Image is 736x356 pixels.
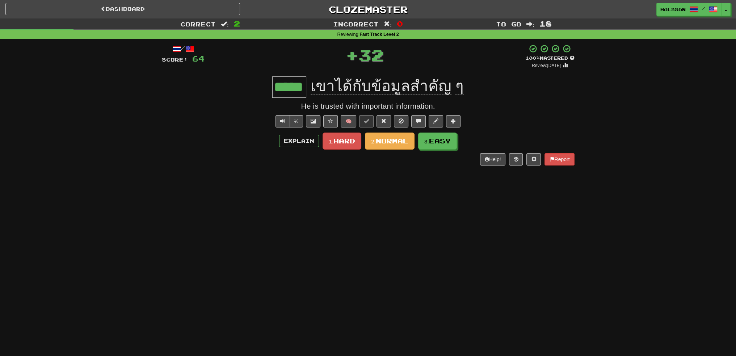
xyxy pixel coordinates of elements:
[346,44,358,66] span: +
[341,115,356,127] button: 🧠
[333,20,379,28] span: Incorrect
[532,63,561,68] small: Review: [DATE]
[525,55,575,62] div: Mastered
[384,21,392,27] span: :
[323,133,361,150] button: 1.Hard
[359,115,374,127] button: Set this sentence to 100% Mastered (alt+m)
[192,54,205,63] span: 64
[306,115,320,127] button: Show image (alt+x)
[276,115,290,127] button: Play sentence audio (ctl+space)
[234,19,240,28] span: 2
[525,55,540,61] span: 100 %
[290,115,303,127] button: ½
[365,133,415,150] button: 2.Normal
[162,44,205,53] div: /
[221,21,229,27] span: :
[539,19,552,28] span: 18
[429,137,451,145] span: Easy
[411,115,426,127] button: Discuss sentence (alt+u)
[702,6,705,11] span: /
[274,115,303,127] div: Text-to-speech controls
[397,19,403,28] span: 0
[418,133,457,150] button: 3.Easy
[509,153,523,166] button: Round history (alt+y)
[660,6,686,13] span: holsson
[333,137,355,145] span: Hard
[376,137,408,145] span: Normal
[323,115,338,127] button: Favorite sentence (alt+f)
[180,20,216,28] span: Correct
[162,101,575,112] div: He is trusted with important information.
[480,153,506,166] button: Help!
[429,115,443,127] button: Edit sentence (alt+d)
[424,138,429,145] small: 3.
[656,3,722,16] a: holsson /
[394,115,408,127] button: Ignore sentence (alt+i)
[526,21,534,27] span: :
[251,3,485,16] a: Clozemaster
[329,138,333,145] small: 1.
[5,3,240,15] a: Dashboard
[358,46,384,64] span: 32
[544,153,574,166] button: Report
[377,115,391,127] button: Reset to 0% Mastered (alt+r)
[446,115,460,127] button: Add to collection (alt+a)
[371,138,376,145] small: 2.
[162,56,188,63] span: Score:
[496,20,521,28] span: To go
[455,78,464,95] span: ๆ
[311,78,451,95] span: เขาได้กับข้อมูลสำคัญ
[359,32,399,37] strong: Fast Track Level 2
[279,135,319,147] button: Explain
